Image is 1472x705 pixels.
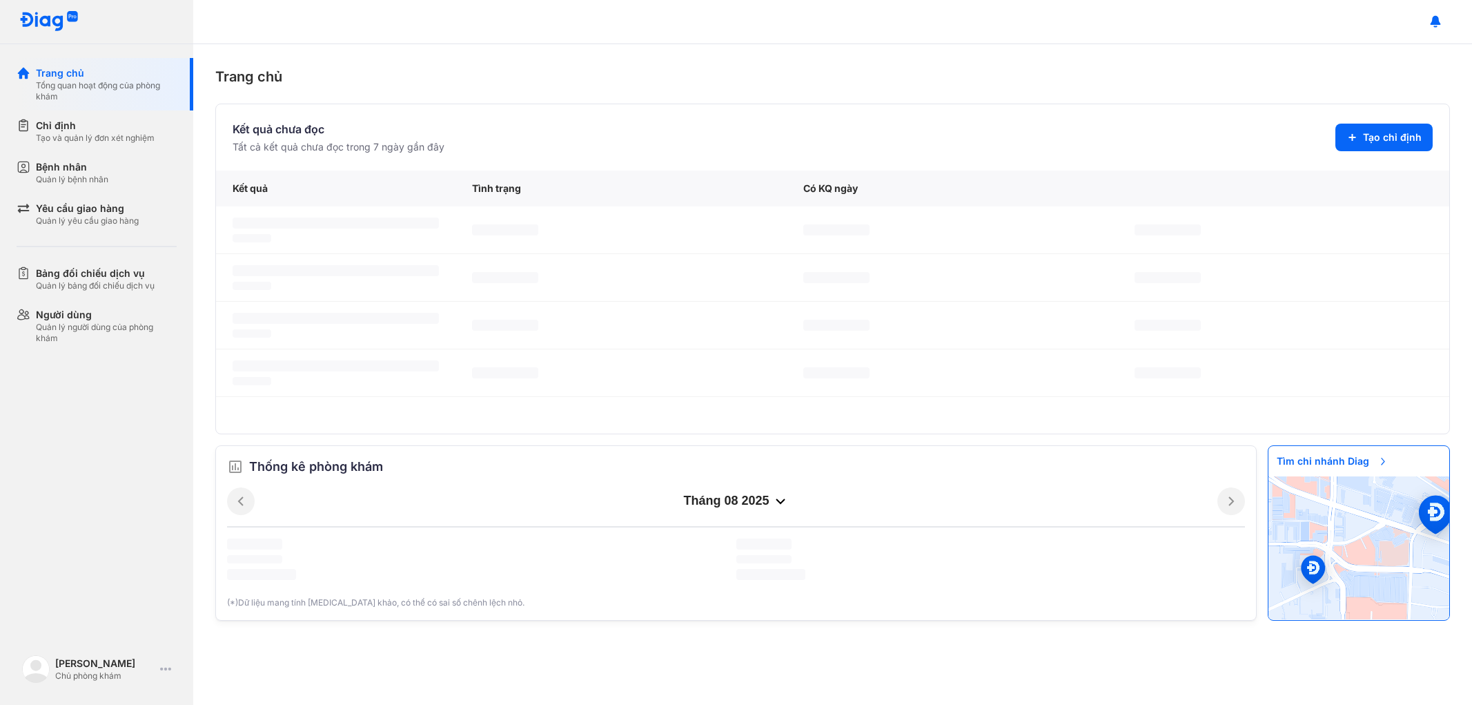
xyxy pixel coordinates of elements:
[1363,131,1422,144] span: Tạo chỉ định
[227,458,244,475] img: order.5a6da16c.svg
[803,224,870,235] span: ‌
[22,655,50,683] img: logo
[803,320,870,331] span: ‌
[736,539,792,550] span: ‌
[803,367,870,378] span: ‌
[227,569,296,580] span: ‌
[36,280,155,291] div: Quản lý bảng đối chiếu dịch vụ
[233,377,271,385] span: ‌
[787,171,1118,206] div: Có KQ ngày
[233,313,439,324] span: ‌
[233,282,271,290] span: ‌
[1335,124,1433,151] button: Tạo chỉ định
[36,133,155,144] div: Tạo và quản lý đơn xét nghiệm
[736,555,792,563] span: ‌
[36,160,108,174] div: Bệnh nhân
[227,555,282,563] span: ‌
[36,80,177,102] div: Tổng quan hoạt động của phòng khám
[455,171,787,206] div: Tình trạng
[736,569,805,580] span: ‌
[472,367,538,378] span: ‌
[36,215,139,226] div: Quản lý yêu cầu giao hàng
[1135,272,1201,283] span: ‌
[233,234,271,242] span: ‌
[36,119,155,133] div: Chỉ định
[1268,446,1397,476] span: Tìm chi nhánh Diag
[36,202,139,215] div: Yêu cầu giao hàng
[233,265,439,276] span: ‌
[233,121,444,137] div: Kết quả chưa đọc
[227,597,1245,609] div: (*)Dữ liệu mang tính [MEDICAL_DATA] khảo, có thể có sai số chênh lệch nhỏ.
[55,670,155,682] div: Chủ phòng khám
[249,457,383,476] span: Thống kê phòng khám
[216,171,455,206] div: Kết quả
[472,224,538,235] span: ‌
[36,66,177,80] div: Trang chủ
[233,360,439,371] span: ‌
[36,322,177,344] div: Quản lý người dùng của phòng khám
[233,140,444,154] div: Tất cả kết quả chưa đọc trong 7 ngày gần đây
[255,493,1217,510] div: tháng 08 2025
[1135,320,1201,331] span: ‌
[36,174,108,185] div: Quản lý bệnh nhân
[36,267,155,280] div: Bảng đối chiếu dịch vụ
[472,320,538,331] span: ‌
[19,11,79,32] img: logo
[1135,224,1201,235] span: ‌
[803,272,870,283] span: ‌
[215,66,1450,87] div: Trang chủ
[1135,367,1201,378] span: ‌
[233,218,439,229] span: ‌
[55,657,155,670] div: [PERSON_NAME]
[233,329,271,338] span: ‌
[36,308,177,322] div: Người dùng
[472,272,538,283] span: ‌
[227,539,282,550] span: ‌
